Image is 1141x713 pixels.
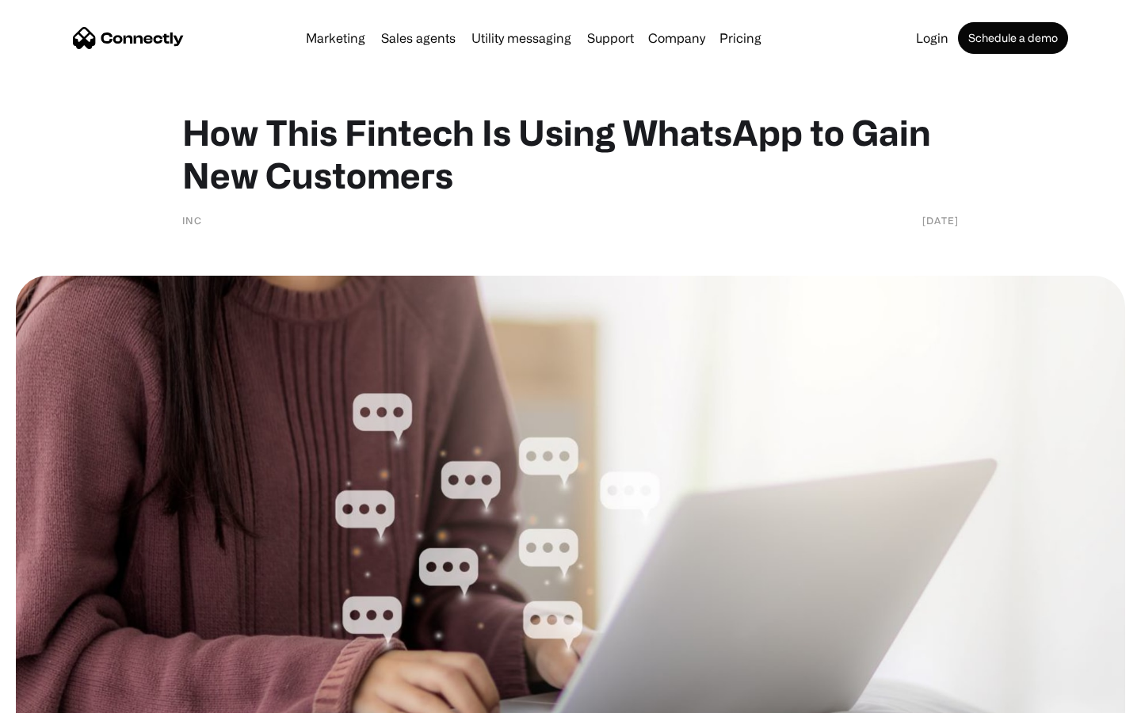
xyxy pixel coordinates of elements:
[958,22,1068,54] a: Schedule a demo
[910,32,955,44] a: Login
[32,685,95,707] ul: Language list
[922,212,959,228] div: [DATE]
[465,32,578,44] a: Utility messaging
[375,32,462,44] a: Sales agents
[713,32,768,44] a: Pricing
[16,685,95,707] aside: Language selected: English
[648,27,705,49] div: Company
[300,32,372,44] a: Marketing
[182,212,202,228] div: INC
[182,111,959,196] h1: How This Fintech Is Using WhatsApp to Gain New Customers
[581,32,640,44] a: Support
[643,27,710,49] div: Company
[73,26,184,50] a: home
